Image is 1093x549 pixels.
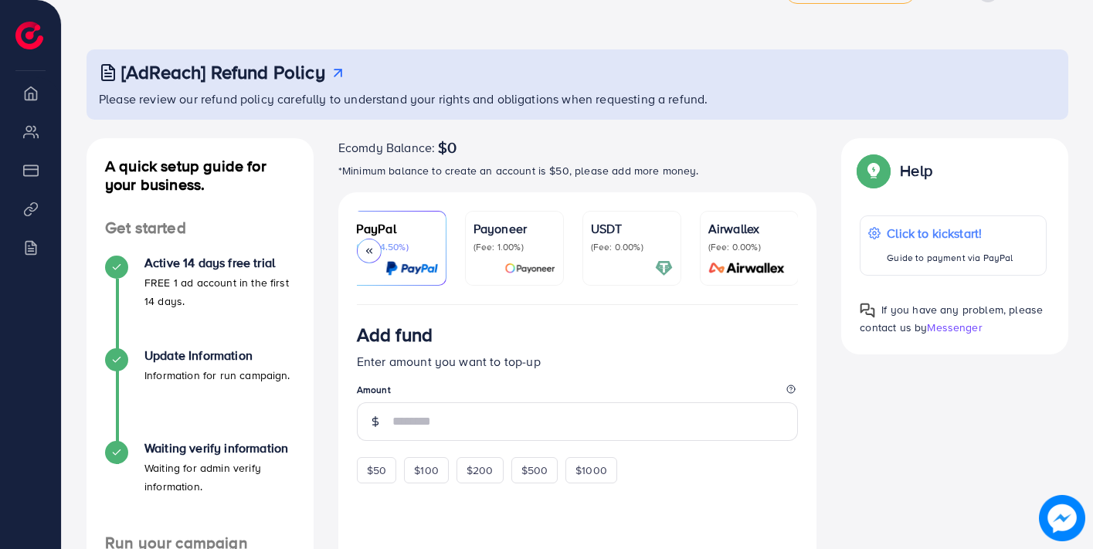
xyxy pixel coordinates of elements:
p: PayPal [356,219,438,238]
img: logo [15,22,43,49]
li: Update Information [87,348,314,441]
p: (Fee: 0.00%) [591,241,673,253]
span: $200 [467,463,494,478]
h4: Waiting verify information [144,441,295,456]
legend: Amount [357,383,799,402]
img: Popup guide [860,157,888,185]
img: card [504,259,555,277]
p: Payoneer [474,219,555,238]
span: $1000 [575,463,607,478]
img: card [385,259,438,277]
h4: Get started [87,219,314,238]
p: (Fee: 1.00%) [474,241,555,253]
span: If you have any problem, please contact us by [860,302,1043,335]
h4: Active 14 days free trial [144,256,295,270]
h3: [AdReach] Refund Policy [121,61,325,83]
h4: Update Information [144,348,290,363]
p: Waiting for admin verify information. [144,459,295,496]
img: image [1039,495,1085,541]
p: FREE 1 ad account in the first 14 days. [144,273,295,310]
p: Please review our refund policy carefully to understand your rights and obligations when requesti... [99,90,1059,108]
p: (Fee: 0.00%) [708,241,790,253]
p: (Fee: 4.50%) [356,241,438,253]
img: card [704,259,790,277]
li: Waiting verify information [87,441,314,534]
p: *Minimum balance to create an account is $50, please add more money. [338,161,817,180]
p: Click to kickstart! [887,224,1013,242]
span: Messenger [927,320,982,335]
span: $50 [367,463,386,478]
p: Help [900,161,932,180]
img: card [655,259,673,277]
li: Active 14 days free trial [87,256,314,348]
span: $0 [438,138,457,157]
p: Airwallex [708,219,790,238]
span: $500 [521,463,548,478]
p: USDT [591,219,673,238]
p: Enter amount you want to top-up [357,352,799,371]
p: Guide to payment via PayPal [887,249,1013,267]
span: Ecomdy Balance: [338,138,435,157]
img: Popup guide [860,303,875,318]
span: $100 [414,463,439,478]
h4: A quick setup guide for your business. [87,157,314,194]
p: Information for run campaign. [144,366,290,385]
h3: Add fund [357,324,433,346]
